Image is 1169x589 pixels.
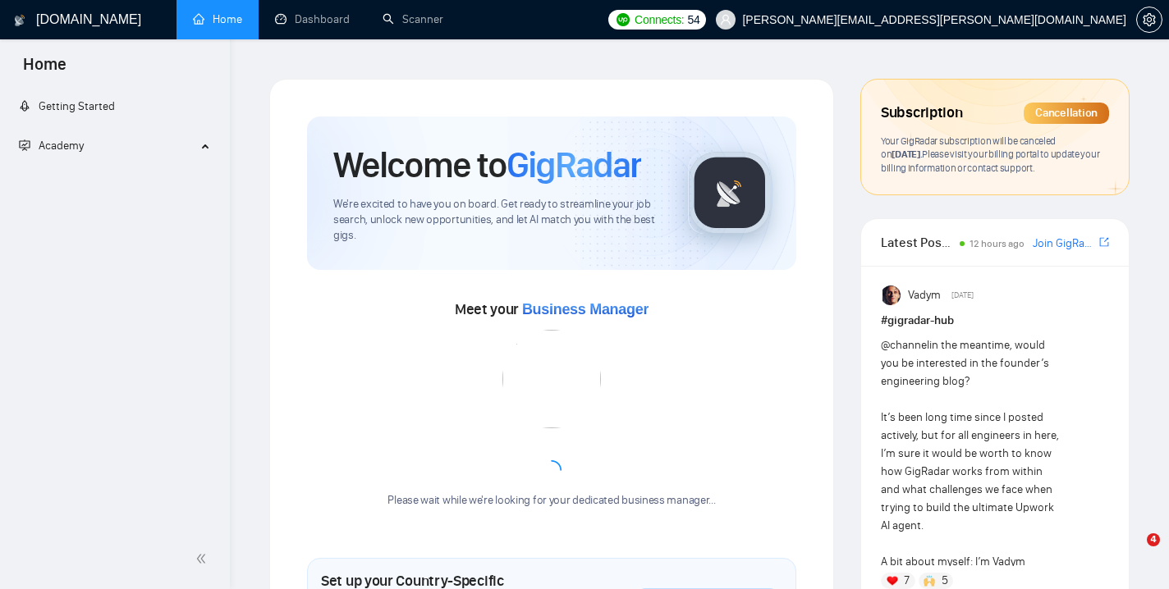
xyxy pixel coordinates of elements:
[383,12,443,26] a: searchScanner
[10,53,80,87] span: Home
[881,312,1109,330] h1: # gigradar-hub
[1136,13,1162,26] a: setting
[507,143,641,187] span: GigRadar
[892,148,922,160] span: [DATE] .
[970,238,1025,249] span: 12 hours ago
[881,338,929,352] span: @channel
[1136,7,1162,33] button: setting
[1024,103,1109,124] div: Cancellation
[502,330,601,428] img: error
[333,197,662,244] span: We're excited to have you on board. Get ready to streamline your job search, unlock new opportuni...
[522,301,649,317] span: Business Manager
[881,148,922,160] span: on
[1147,533,1160,546] span: 4
[378,493,725,509] div: Please wait while we're looking for your dedicated business manager...
[39,139,84,153] span: Academy
[908,286,941,304] span: Vadym
[1033,235,1096,253] a: Join GigRadar Slack Community
[904,573,910,589] span: 7
[1137,13,1162,26] span: setting
[687,11,699,29] span: 54
[924,575,935,587] img: 🙌
[539,457,566,484] span: loading
[19,100,30,112] span: rocket
[881,135,1099,174] span: Your GigRadar subscription will be canceled Please visit your billing portal to update your billi...
[1099,235,1109,249] span: export
[942,573,948,589] span: 5
[333,143,641,187] h1: Welcome to
[882,285,902,305] img: Vadym
[887,575,898,587] img: ❤️
[195,550,212,567] span: double-left
[193,12,242,26] a: homeHome
[6,90,223,123] li: Getting Started
[881,99,962,127] span: Subscription
[39,99,115,113] span: Getting Started
[881,232,955,253] span: Latest Posts from the GigRadar Community
[455,300,649,318] span: Meet your
[617,13,630,26] img: upwork-logo.png
[1113,533,1153,573] iframe: Intercom live chat
[275,12,350,26] a: dashboardDashboard
[635,11,684,29] span: Connects:
[720,14,731,25] span: user
[1099,235,1109,250] a: export
[951,288,974,303] span: [DATE]
[19,139,84,153] span: Academy
[19,139,30,151] span: fund-projection-screen
[689,152,771,234] img: gigradar-logo.png
[14,7,25,34] img: logo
